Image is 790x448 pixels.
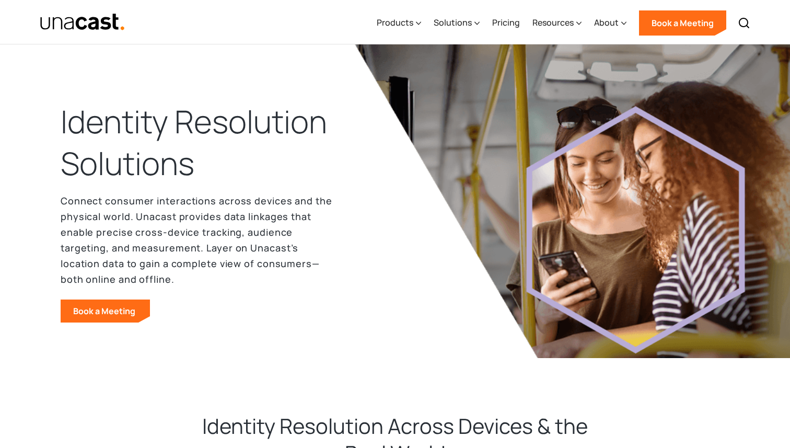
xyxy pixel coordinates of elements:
p: Connect consumer interactions across devices and the physical world. Unacast provides data linkag... [61,193,332,287]
a: Book a Meeting [61,300,150,323]
div: Products [377,2,421,44]
a: home [40,13,125,31]
div: Solutions [434,16,472,29]
div: Solutions [434,2,480,44]
a: Pricing [492,2,520,44]
img: Unacast text logo [40,13,125,31]
div: Products [377,16,413,29]
div: Resources [532,16,574,29]
a: Book a Meeting [639,10,726,36]
h1: Identity Resolution Solutions [61,101,362,185]
div: About [594,2,626,44]
div: About [594,16,619,29]
img: Search icon [738,17,750,29]
div: Resources [532,2,582,44]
